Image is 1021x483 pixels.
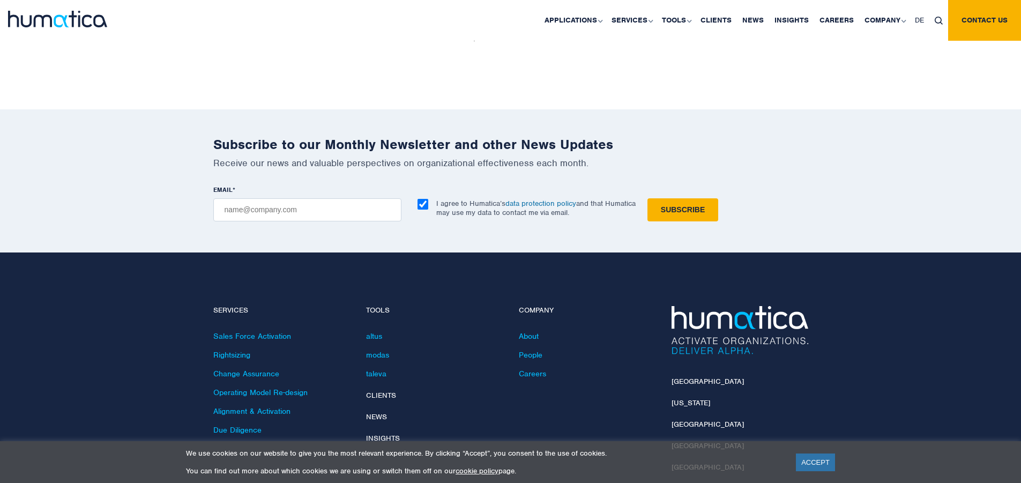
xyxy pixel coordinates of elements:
[796,454,835,471] a: ACCEPT
[186,466,782,475] p: You can find out more about which cookies we are using or switch them off on our page.
[505,199,576,208] a: data protection policy
[213,406,290,416] a: Alignment & Activation
[519,306,655,315] h4: Company
[8,11,107,27] img: logo
[213,388,308,397] a: Operating Model Re-design
[366,391,396,400] a: Clients
[213,331,291,341] a: Sales Force Activation
[213,425,262,435] a: Due Diligence
[213,157,808,169] p: Receive our news and valuable perspectives on organizational effectiveness each month.
[213,198,401,221] input: name@company.com
[366,350,389,360] a: modas
[366,369,386,378] a: taleva
[418,199,428,210] input: I agree to Humatica’sdata protection policyand that Humatica may use my data to contact me via em...
[213,350,250,360] a: Rightsizing
[456,466,498,475] a: cookie policy
[366,412,387,421] a: News
[519,350,542,360] a: People
[647,198,718,221] input: Subscribe
[213,306,350,315] h4: Services
[366,434,400,443] a: Insights
[672,420,744,429] a: [GEOGRAPHIC_DATA]
[436,199,636,217] p: I agree to Humatica’s and that Humatica may use my data to contact me via email.
[186,449,782,458] p: We use cookies on our website to give you the most relevant experience. By clicking “Accept”, you...
[213,185,233,194] span: EMAIL
[519,369,546,378] a: Careers
[213,369,279,378] a: Change Assurance
[366,331,382,341] a: altus
[213,136,808,153] h2: Subscribe to our Monthly Newsletter and other News Updates
[672,398,710,407] a: [US_STATE]
[915,16,924,25] span: DE
[935,17,943,25] img: search_icon
[672,306,808,354] img: Humatica
[672,377,744,386] a: [GEOGRAPHIC_DATA]
[366,306,503,315] h4: Tools
[519,331,539,341] a: About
